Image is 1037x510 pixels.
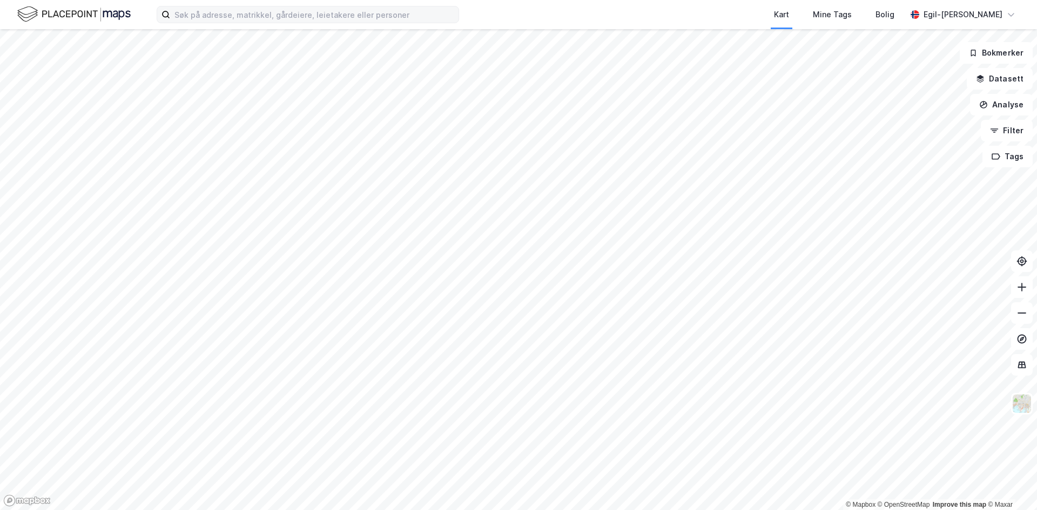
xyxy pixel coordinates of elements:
[846,501,876,508] a: Mapbox
[3,494,51,507] a: Mapbox homepage
[878,501,930,508] a: OpenStreetMap
[970,94,1033,115] button: Analyse
[1012,393,1032,414] img: Z
[981,120,1033,141] button: Filter
[982,146,1033,167] button: Tags
[924,8,1002,21] div: Egil-[PERSON_NAME]
[960,42,1033,64] button: Bokmerker
[813,8,852,21] div: Mine Tags
[876,8,894,21] div: Bolig
[170,6,459,23] input: Søk på adresse, matrikkel, gårdeiere, leietakere eller personer
[933,501,986,508] a: Improve this map
[17,5,131,24] img: logo.f888ab2527a4732fd821a326f86c7f29.svg
[774,8,789,21] div: Kart
[983,458,1037,510] iframe: Chat Widget
[967,68,1033,90] button: Datasett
